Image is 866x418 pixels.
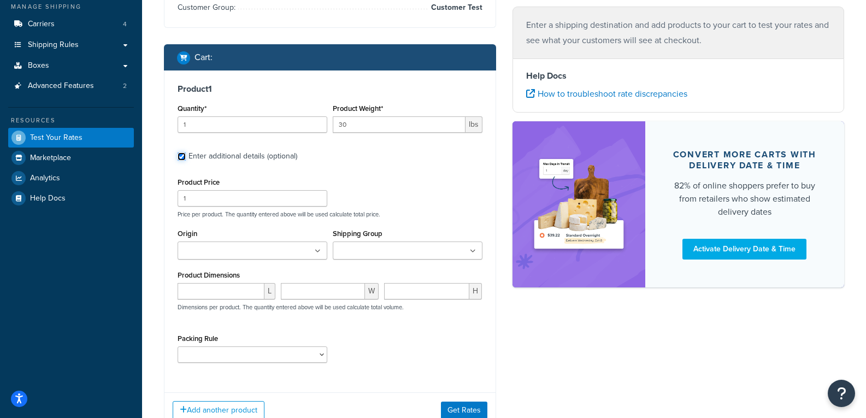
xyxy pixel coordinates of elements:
[28,20,55,29] span: Carriers
[8,56,134,76] a: Boxes
[8,2,134,11] div: Manage Shipping
[30,154,71,163] span: Marketplace
[178,229,197,238] label: Origin
[682,239,806,260] a: Activate Delivery Date & Time
[195,52,213,62] h2: Cart :
[8,35,134,55] a: Shipping Rules
[529,138,629,271] img: feature-image-ddt-36eae7f7280da8017bfb280eaccd9c446f90b1fe08728e4019434db127062ab4.png
[178,334,218,343] label: Packing Rule
[469,283,482,299] span: H
[30,194,66,203] span: Help Docs
[671,149,818,171] div: Convert more carts with delivery date & time
[30,174,60,183] span: Analytics
[28,61,49,70] span: Boxes
[671,179,818,219] div: 82% of online shoppers prefer to buy from retailers who show estimated delivery dates
[828,380,855,407] button: Open Resource Center
[8,116,134,125] div: Resources
[178,152,186,161] input: Enter additional details (optional)
[175,303,404,311] p: Dimensions per product. The quantity entered above will be used calculate total volume.
[8,76,134,96] li: Advanced Features
[178,104,207,113] label: Quantity*
[8,76,134,96] a: Advanced Features2
[178,84,482,95] h3: Product 1
[178,271,240,279] label: Product Dimensions
[178,2,238,13] span: Customer Group:
[8,168,134,188] a: Analytics
[28,81,94,91] span: Advanced Features
[365,283,379,299] span: W
[466,116,482,133] span: lbs
[333,229,382,238] label: Shipping Group
[526,17,831,48] p: Enter a shipping destination and add products to your cart to test your rates and see what your c...
[30,133,83,143] span: Test Your Rates
[333,116,466,133] input: 0.00
[123,81,127,91] span: 2
[188,149,297,164] div: Enter additional details (optional)
[175,210,485,218] p: Price per product. The quantity entered above will be used calculate total price.
[178,116,327,133] input: 0.0
[8,14,134,34] a: Carriers4
[178,178,220,186] label: Product Price
[8,189,134,208] a: Help Docs
[264,283,275,299] span: L
[8,14,134,34] li: Carriers
[526,69,831,83] h4: Help Docs
[428,1,482,14] span: Customer Test
[526,87,687,100] a: How to troubleshoot rate discrepancies
[28,40,79,50] span: Shipping Rules
[8,128,134,148] a: Test Your Rates
[333,104,383,113] label: Product Weight*
[123,20,127,29] span: 4
[8,148,134,168] a: Marketplace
